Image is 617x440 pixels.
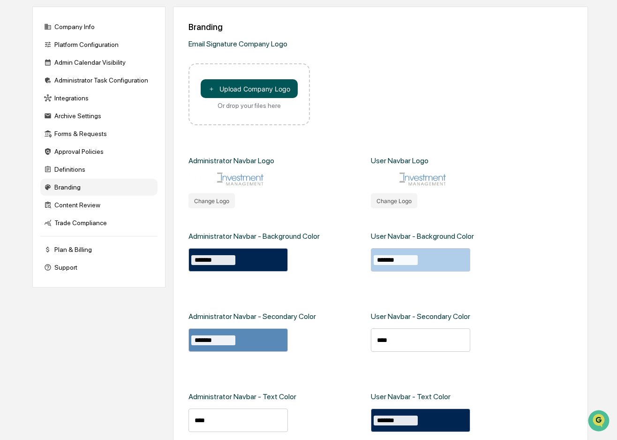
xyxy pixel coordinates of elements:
div: Plan & Billing [40,241,158,258]
iframe: Open customer support [587,409,612,434]
div: Admin Calendar Visibility [40,54,158,71]
span: ＋ [208,84,215,93]
div: Branding [40,179,158,196]
div: Start new chat [32,72,154,81]
div: Approval Policies [40,143,158,160]
div: Support [40,259,158,276]
a: 🗄️Attestations [64,114,120,131]
div: Content Review [40,197,158,213]
p: How can we help? [9,20,171,35]
div: User Navbar - Secondary Color [371,312,470,321]
div: 🔎 [9,137,17,144]
button: Change Logo [371,193,417,208]
div: We're available if you need us! [32,81,119,89]
div: User Navbar - Text Color [371,392,451,401]
span: Preclearance [19,118,60,128]
div: Archive Settings [40,107,158,124]
div: Email Signature Company Logo [188,39,361,48]
div: Definitions [40,161,158,178]
input: Clear [24,43,155,53]
img: User Logo [371,173,446,186]
div: Administrator Navbar - Background Color [188,232,320,241]
span: Attestations [77,118,116,128]
button: Change Logo [188,193,235,208]
div: Integrations [40,90,158,106]
button: Start new chat [159,75,171,86]
span: Pylon [93,159,113,166]
div: Administrator Navbar - Secondary Color [188,312,316,321]
span: Data Lookup [19,136,59,145]
div: Administrator Navbar Logo [188,156,274,165]
img: Adnmin Logo [188,173,263,186]
div: User Navbar - Background Color [371,232,474,241]
div: Platform Configuration [40,36,158,53]
div: Administrator Navbar - Text Color [188,392,296,401]
div: Forms & Requests [40,125,158,142]
a: 🔎Data Lookup [6,132,63,149]
button: Or drop your files here [201,79,298,98]
div: Administrator Task Configuration [40,72,158,89]
a: 🖐️Preclearance [6,114,64,131]
div: 🗄️ [68,119,75,127]
div: Company Info [40,18,158,35]
div: Trade Compliance [40,214,158,231]
div: User Navbar Logo [371,156,429,165]
div: Or drop your files here [218,102,281,109]
a: Powered byPylon [66,159,113,166]
div: Branding [188,22,572,32]
img: 1746055101610-c473b297-6a78-478c-a979-82029cc54cd1 [9,72,26,89]
div: 🖐️ [9,119,17,127]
